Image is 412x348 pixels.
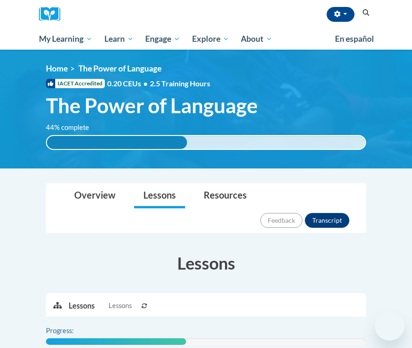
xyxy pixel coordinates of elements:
[186,28,235,50] a: Explore
[305,213,349,228] button: Transcript
[46,122,99,133] label: 44% complete
[327,7,354,22] button: Account Settings
[134,184,185,208] a: Lessons
[139,28,186,50] a: Engage
[260,213,303,228] button: Feedback
[235,28,279,50] a: About
[109,301,132,311] span: Lessons
[47,136,187,149] div: 44% complete
[32,28,380,50] div: Main menu
[375,311,405,341] iframe: Button to launch messaging window
[329,29,380,49] a: En español
[65,184,125,208] a: Overview
[39,33,92,45] span: My Learning
[39,7,67,21] img: Logo brand
[107,78,150,89] span: 0.20 CEUs
[98,28,140,50] a: Learn
[241,33,272,45] span: About
[145,33,180,45] span: Engage
[104,33,134,45] span: Learn
[46,79,105,88] span: IACET Accredited
[39,7,67,21] a: Cox Campus
[335,34,374,44] span: En español
[46,251,366,275] h3: Lessons
[150,79,210,88] span: 2.5 Training Hours
[143,79,148,88] span: •
[46,326,99,336] label: Progress:
[359,7,373,19] button: Search
[194,184,256,208] a: Resources
[192,33,229,45] span: Explore
[46,93,258,118] span: The Power of Language
[33,28,98,50] a: My Learning
[69,301,95,311] p: Lessons
[78,64,161,73] span: The Power of Language
[46,64,68,73] a: Home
